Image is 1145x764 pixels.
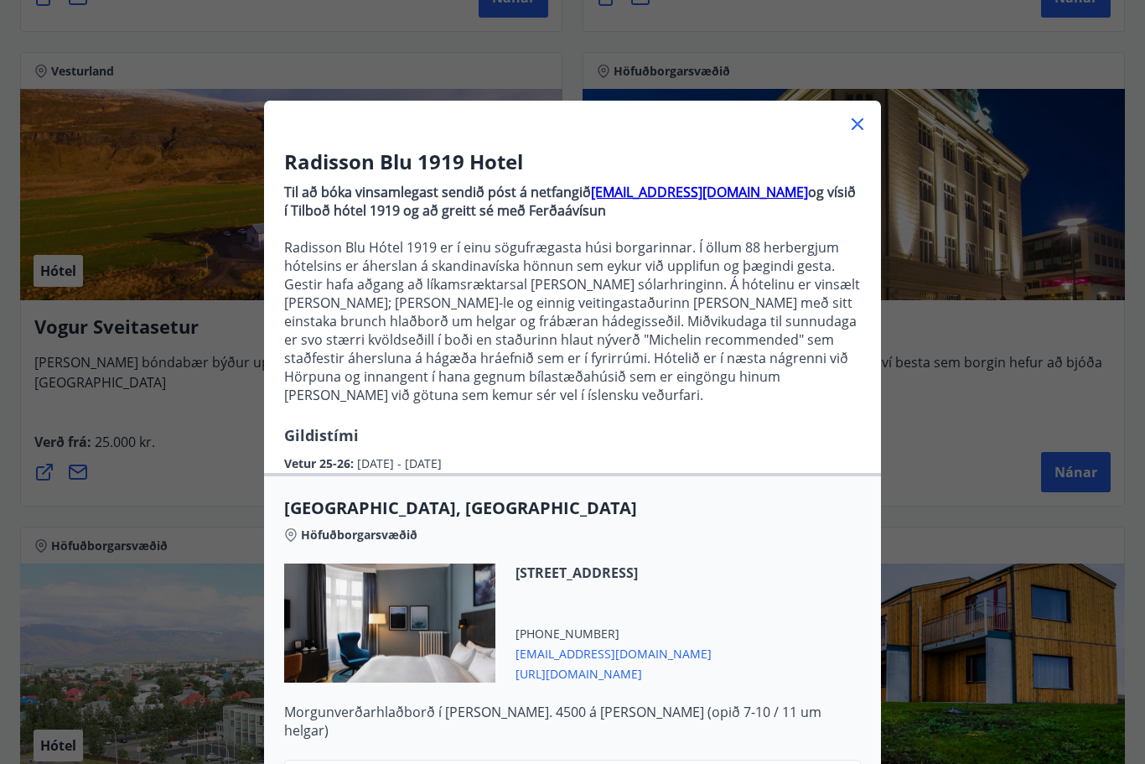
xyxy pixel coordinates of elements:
span: [PHONE_NUMBER] [516,626,712,642]
p: Morgunverðarhlaðborð í [PERSON_NAME]. 4500 á [PERSON_NAME] (opið 7-10 / 11 um helgar) [284,703,861,740]
span: Gildistími [284,425,359,445]
span: [DATE] - [DATE] [357,455,442,471]
span: Höfuðborgarsvæðið [301,527,417,543]
h3: Radisson Blu 1919 Hotel [284,148,861,176]
strong: Til að bóka vinsamlegast sendið póst á netfangið [284,183,591,201]
strong: og vísið í Tilboð hótel 1919 og að greitt sé með Ferðaávísun [284,183,856,220]
a: [EMAIL_ADDRESS][DOMAIN_NAME] [591,183,808,201]
span: Vetur 25-26 : [284,455,357,471]
span: [URL][DOMAIN_NAME] [516,663,712,683]
span: [EMAIL_ADDRESS][DOMAIN_NAME] [516,642,712,663]
span: [GEOGRAPHIC_DATA], [GEOGRAPHIC_DATA] [284,496,861,520]
p: Radisson Blu Hótel 1919 er í einu sögufrægasta húsi borgarinnar. Í öllum 88 herbergjum hótelsins ... [284,238,861,404]
span: [STREET_ADDRESS] [516,564,712,582]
